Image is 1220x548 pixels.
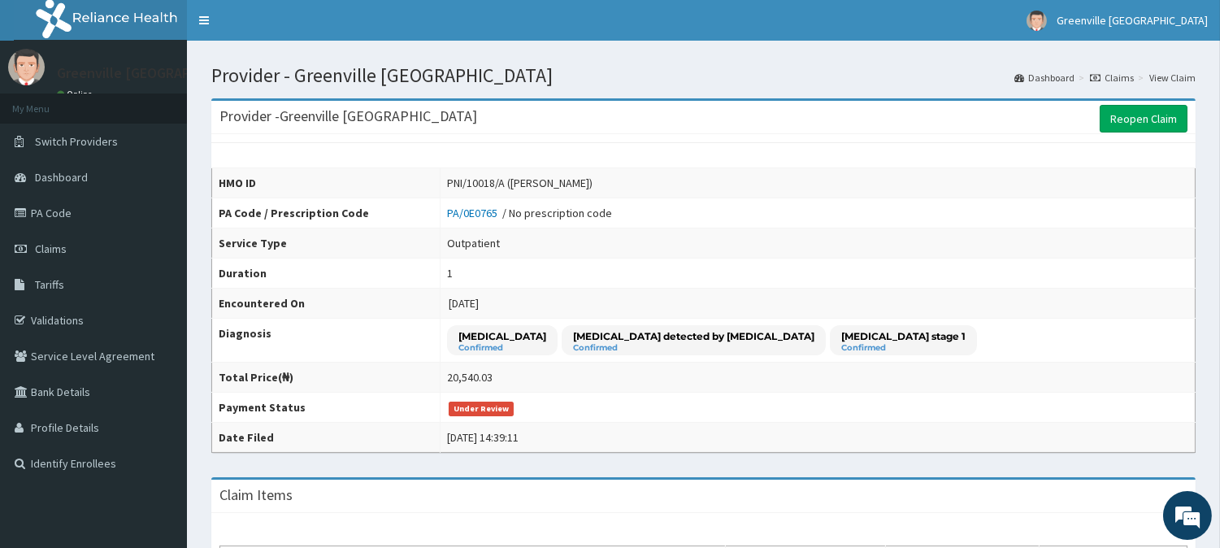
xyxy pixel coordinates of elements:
div: PNI/10018/A ([PERSON_NAME]) [447,175,593,191]
p: Greenville [GEOGRAPHIC_DATA] [57,66,259,80]
span: Tariffs [35,277,64,292]
th: Date Filed [212,423,441,453]
div: Outpatient [447,235,500,251]
span: Switch Providers [35,134,118,149]
img: User Image [1027,11,1047,31]
span: Greenville [GEOGRAPHIC_DATA] [1057,13,1208,28]
p: [MEDICAL_DATA] [458,329,546,343]
span: Claims [35,241,67,256]
th: PA Code / Prescription Code [212,198,441,228]
a: Online [57,89,96,100]
h3: Provider - Greenville [GEOGRAPHIC_DATA] [219,109,477,124]
span: Dashboard [35,170,88,185]
th: Service Type [212,228,441,259]
th: Duration [212,259,441,289]
th: Encountered On [212,289,441,319]
span: [DATE] [449,296,479,311]
a: Reopen Claim [1100,105,1187,133]
small: Confirmed [841,344,966,352]
h1: Provider - Greenville [GEOGRAPHIC_DATA] [211,65,1196,86]
div: 20,540.03 [447,369,493,385]
a: Claims [1090,71,1134,85]
h3: Claim Items [219,488,293,502]
th: Payment Status [212,393,441,423]
th: HMO ID [212,168,441,198]
p: [MEDICAL_DATA] detected by [MEDICAL_DATA] [573,329,814,343]
small: Confirmed [458,344,546,352]
div: / No prescription code [447,205,612,221]
div: [DATE] 14:39:11 [447,429,519,446]
th: Diagnosis [212,319,441,363]
a: PA/0E0765 [447,206,502,220]
img: User Image [8,49,45,85]
a: Dashboard [1014,71,1075,85]
a: View Claim [1149,71,1196,85]
p: [MEDICAL_DATA] stage 1 [841,329,966,343]
div: 1 [447,265,453,281]
th: Total Price(₦) [212,363,441,393]
span: Under Review [449,402,514,416]
small: Confirmed [573,344,814,352]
